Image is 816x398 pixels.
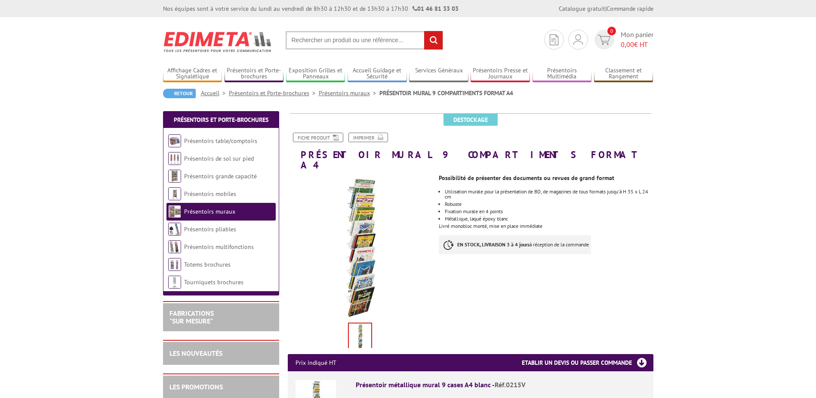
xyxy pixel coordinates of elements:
a: Fiche produit [293,133,343,142]
a: Présentoirs muraux [184,208,235,215]
a: Présentoirs Multimédia [533,67,592,81]
a: Imprimer [348,133,388,142]
a: Classement et Rangement [594,67,653,81]
a: Retour [163,89,196,98]
img: presentoirs_muraux_0215v_1.jpg [349,323,371,350]
a: Présentoirs mobiles [184,190,236,198]
a: devis rapide 0 Mon panier 0,00€ HT [592,30,653,50]
a: Présentoirs et Porte-brochures [174,116,268,124]
img: Edimeta [163,26,273,58]
input: rechercher [424,31,443,50]
img: devis rapide [598,35,610,45]
span: 0,00 [621,40,634,49]
a: Présentoirs de sol sur pied [184,155,254,162]
a: Présentoirs muraux [319,89,379,97]
a: Affichage Cadres et Signalétique [163,67,222,81]
a: Commande rapide [607,5,653,12]
h3: Etablir un devis ou passer commande [522,354,653,371]
div: Nos équipes sont à votre service du lundi au vendredi de 8h30 à 12h30 et de 13h30 à 17h30 [163,4,459,13]
a: Accueil Guidage et Sécurité [348,67,407,81]
li: Fixation murale en 4 points [445,209,653,214]
a: Présentoirs table/comptoirs [184,137,257,145]
div: Livré monobloc monté, mise en place immédiate [439,170,659,263]
a: LES PROMOTIONS [169,382,223,391]
a: Accueil [201,89,229,97]
img: presentoirs_muraux_0215v_1.jpg [288,174,433,320]
img: Présentoirs de sol sur pied [168,152,181,165]
strong: EN STOCK, LIVRAISON 3 à 4 jours [457,241,530,248]
a: FABRICATIONS"Sur Mesure" [169,309,214,325]
li: PRÉSENTOIR MURAL 9 COMPARTIMENTS FORMAT A4 [379,89,513,97]
a: Catalogue gratuit [559,5,605,12]
a: Présentoirs multifonctions [184,243,254,251]
strong: 01 46 81 33 03 [413,5,459,12]
a: Services Généraux [409,67,468,81]
a: Totems brochures [184,261,231,268]
a: Présentoirs pliables [184,225,236,233]
strong: Possibilité de présenter des documents ou revues de grand format [439,174,614,182]
img: Présentoirs table/comptoirs [168,134,181,147]
li: Utilisation murale pour la présentation de BD, de magazines de tous formats jusqu'à H 35 x L 24 cm [445,189,653,199]
input: Rechercher un produit ou une référence... [286,31,443,50]
span: € HT [621,40,653,50]
img: Présentoirs mobiles [168,187,181,200]
a: LES NOUVEAUTÉS [169,349,222,358]
img: Présentoirs grande capacité [168,170,181,183]
div: Présentoir métallique mural 9 cases A4 blanc - [356,380,646,390]
img: Tourniquets brochures [168,276,181,289]
a: Présentoirs et Porte-brochures [225,67,284,81]
img: devis rapide [573,34,583,45]
a: Présentoirs Presse et Journaux [471,67,530,81]
img: Présentoirs multifonctions [168,240,181,253]
img: Présentoirs pliables [168,223,181,236]
p: à réception de la commande [439,235,591,254]
img: Totems brochures [168,258,181,271]
span: Réf.0215V [495,380,526,389]
span: Mon panier [621,30,653,50]
li: Robuste [445,202,653,207]
p: Prix indiqué HT [296,354,336,371]
li: Métallique, laqué époxy blanc [445,216,653,221]
a: Tourniquets brochures [184,278,243,286]
a: Présentoirs et Porte-brochures [229,89,319,97]
img: devis rapide [550,34,558,45]
a: Présentoirs grande capacité [184,172,257,180]
a: Exposition Grilles et Panneaux [286,67,345,81]
span: 0 [607,27,616,35]
img: Présentoirs muraux [168,205,181,218]
div: | [559,4,653,13]
span: Destockage [443,114,498,126]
